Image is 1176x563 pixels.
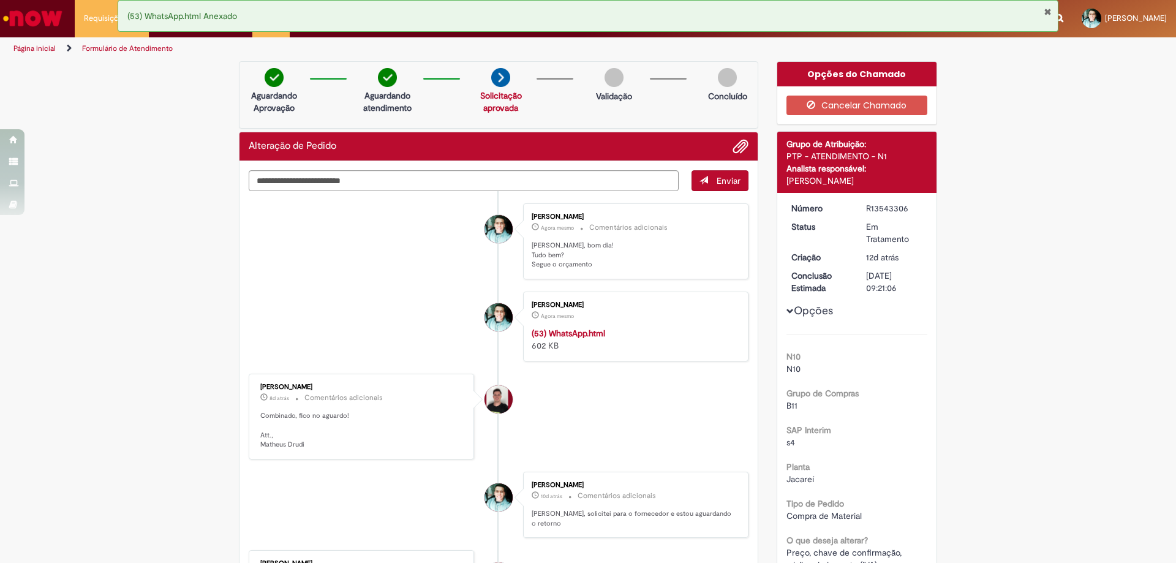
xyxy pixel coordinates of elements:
[1105,13,1167,23] span: [PERSON_NAME]
[866,251,923,263] div: 17/09/2025 11:54:30
[541,493,562,500] span: 10d atrás
[786,510,862,521] span: Compra de Material
[717,175,741,186] span: Enviar
[1,6,64,31] img: ServiceNow
[249,141,336,152] h2: Alteração de Pedido Histórico de tíquete
[786,498,844,509] b: Tipo de Pedido
[378,68,397,87] img: check-circle-green.png
[260,411,464,450] p: Combinado, fico no aguardo! Att., Matheus Drudi
[484,385,513,414] div: Matheus Henrique Drudi
[708,90,747,102] p: Concluído
[782,202,858,214] dt: Número
[541,312,574,320] time: 29/09/2025 11:06:27
[786,96,928,115] button: Cancelar Chamado
[786,138,928,150] div: Grupo de Atribuição:
[541,224,574,232] time: 29/09/2025 11:07:03
[532,509,736,528] p: [PERSON_NAME], solicitei para o fornecedor e estou aguardando o retorno
[596,90,632,102] p: Validação
[541,224,574,232] span: Agora mesmo
[866,270,923,294] div: [DATE] 09:21:06
[786,363,801,374] span: N10
[786,162,928,175] div: Analista responsável:
[786,474,814,485] span: Jacareí
[127,10,237,21] span: (53) WhatsApp.html Anexado
[269,395,289,402] time: 22/09/2025 08:27:04
[480,90,522,113] a: Solicitação aprovada
[491,68,510,87] img: arrow-next.png
[532,301,736,309] div: [PERSON_NAME]
[9,37,775,60] ul: Trilhas de página
[866,252,899,263] time: 17/09/2025 11:54:30
[532,328,605,339] a: (53) WhatsApp.html
[304,393,383,403] small: Comentários adicionais
[532,327,736,352] div: 602 KB
[541,493,562,500] time: 20/09/2025 10:53:42
[605,68,624,87] img: img-circle-grey.png
[733,138,748,154] button: Adicionar anexos
[786,388,859,399] b: Grupo de Compras
[484,483,513,512] div: Jean Carlos Ramos Da Silva
[244,89,304,114] p: Aguardando Aprovação
[786,351,801,362] b: N10
[786,535,868,546] b: O que deseja alterar?
[866,221,923,245] div: Em Tratamento
[692,170,748,191] button: Enviar
[484,303,513,331] div: Jean Carlos Ramos Da Silva
[249,170,679,191] textarea: Digite sua mensagem aqui...
[269,395,289,402] span: 8d atrás
[13,43,56,53] a: Página inicial
[782,270,858,294] dt: Conclusão Estimada
[786,437,795,448] span: s4
[786,461,810,472] b: Planta
[589,222,668,233] small: Comentários adicionais
[786,425,831,436] b: SAP Interim
[84,12,127,25] span: Requisições
[532,241,736,270] p: [PERSON_NAME], bom dia! Tudo bem? Segue o orçamento
[718,68,737,87] img: img-circle-grey.png
[786,175,928,187] div: [PERSON_NAME]
[777,62,937,86] div: Opções do Chamado
[358,89,417,114] p: Aguardando atendimento
[866,202,923,214] div: R13543306
[260,384,464,391] div: [PERSON_NAME]
[866,252,899,263] span: 12d atrás
[782,221,858,233] dt: Status
[782,251,858,263] dt: Criação
[532,213,736,221] div: [PERSON_NAME]
[484,215,513,243] div: Jean Carlos Ramos Da Silva
[786,400,797,411] span: B11
[265,68,284,87] img: check-circle-green.png
[541,312,574,320] span: Agora mesmo
[786,150,928,162] div: PTP - ATENDIMENTO - N1
[532,482,736,489] div: [PERSON_NAME]
[578,491,656,501] small: Comentários adicionais
[82,43,173,53] a: Formulário de Atendimento
[1044,7,1052,17] button: Fechar Notificação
